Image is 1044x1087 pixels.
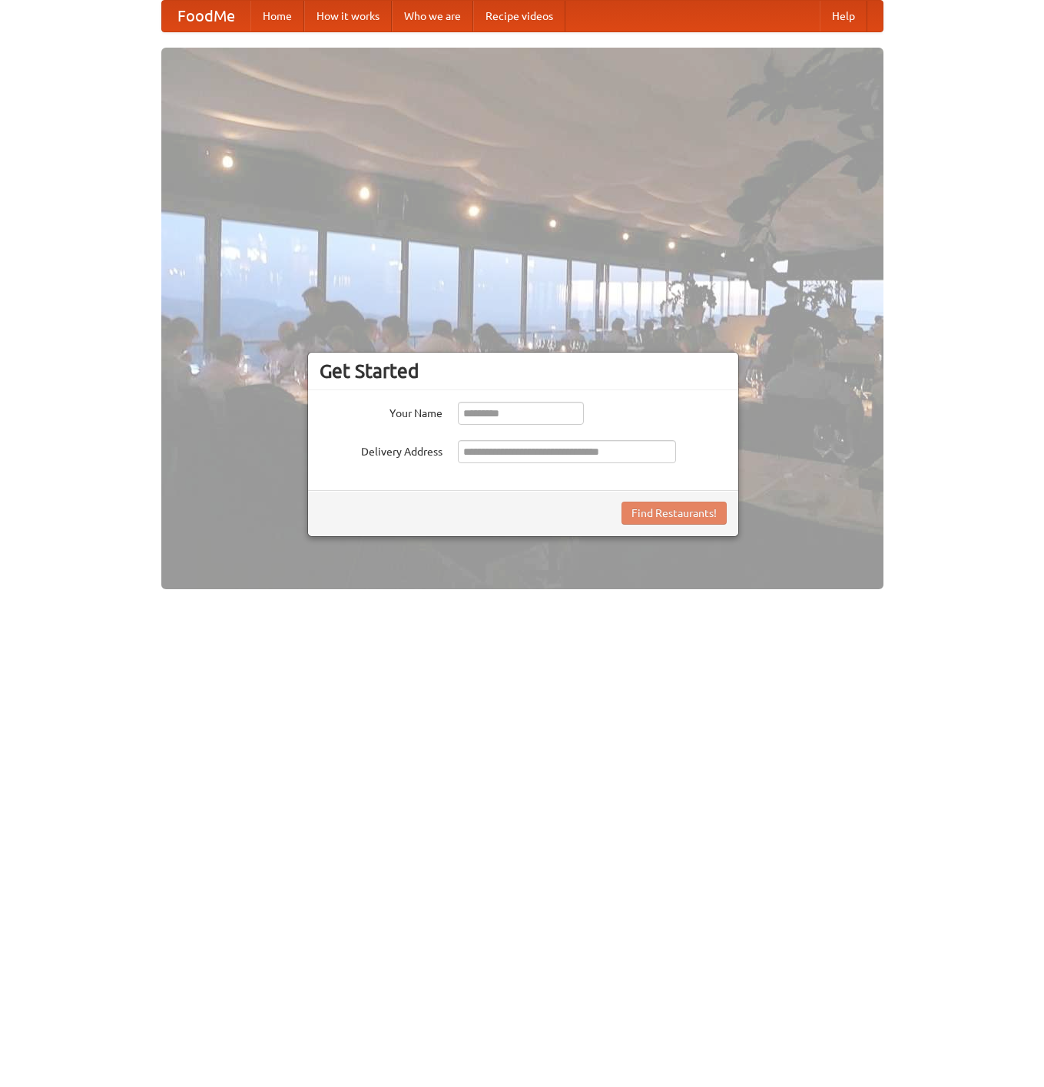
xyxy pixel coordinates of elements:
[820,1,867,31] a: Help
[320,402,442,421] label: Your Name
[320,440,442,459] label: Delivery Address
[162,1,250,31] a: FoodMe
[621,502,727,525] button: Find Restaurants!
[473,1,565,31] a: Recipe videos
[304,1,392,31] a: How it works
[392,1,473,31] a: Who we are
[320,360,727,383] h3: Get Started
[250,1,304,31] a: Home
